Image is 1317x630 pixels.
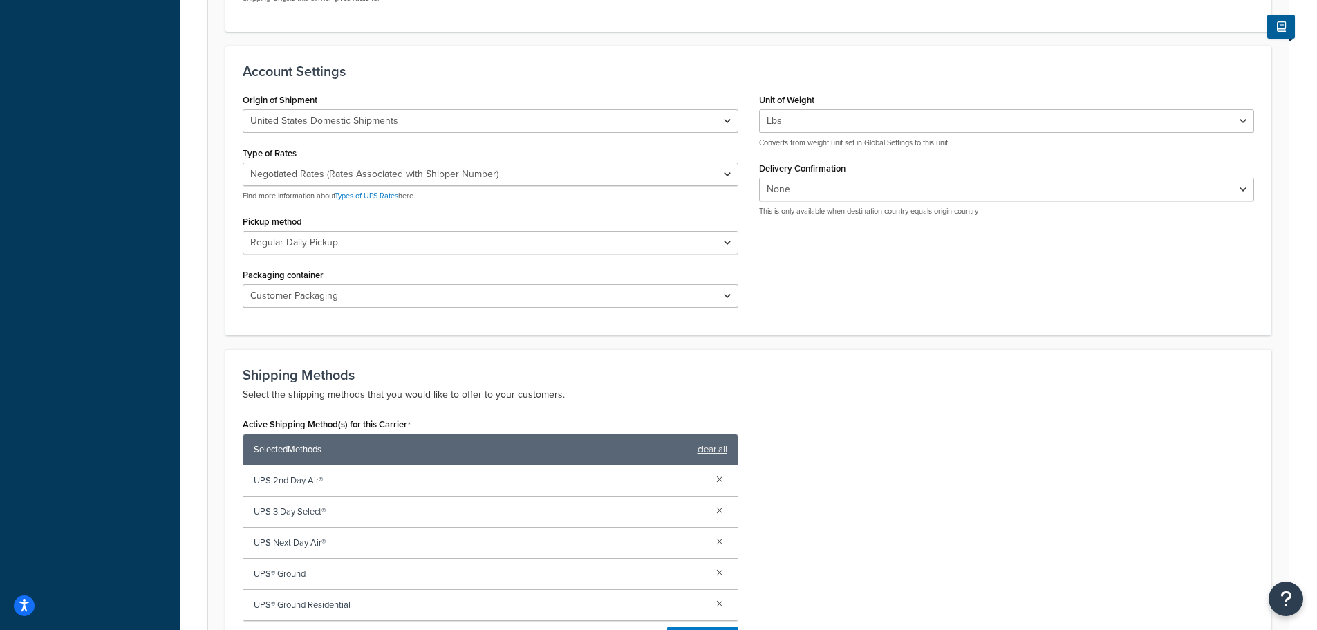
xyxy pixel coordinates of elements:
[254,564,705,584] span: UPS® Ground
[759,206,1255,216] p: This is only available when destination country equals origin country
[1269,582,1303,616] button: Open Resource Center
[254,502,705,521] span: UPS 3 Day Select®
[759,138,1255,148] p: Converts from weight unit set in Global Settings to this unit
[243,191,738,201] p: Find more information about here.
[243,270,324,280] label: Packaging container
[759,95,814,105] label: Unit of Weight
[243,216,302,227] label: Pickup method
[254,595,705,615] span: UPS® Ground Residential
[254,533,705,553] span: UPS Next Day Air®
[243,419,411,430] label: Active Shipping Method(s) for this Carrier
[1267,15,1295,39] button: Show Help Docs
[243,387,1254,403] p: Select the shipping methods that you would like to offer to your customers.
[243,367,1254,382] h3: Shipping Methods
[254,471,705,490] span: UPS 2nd Day Air®
[335,190,398,201] a: Types of UPS Rates
[243,64,1254,79] h3: Account Settings
[698,440,727,459] a: clear all
[243,95,317,105] label: Origin of Shipment
[759,163,846,174] label: Delivery Confirmation
[243,148,297,158] label: Type of Rates
[254,440,691,459] span: Selected Methods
